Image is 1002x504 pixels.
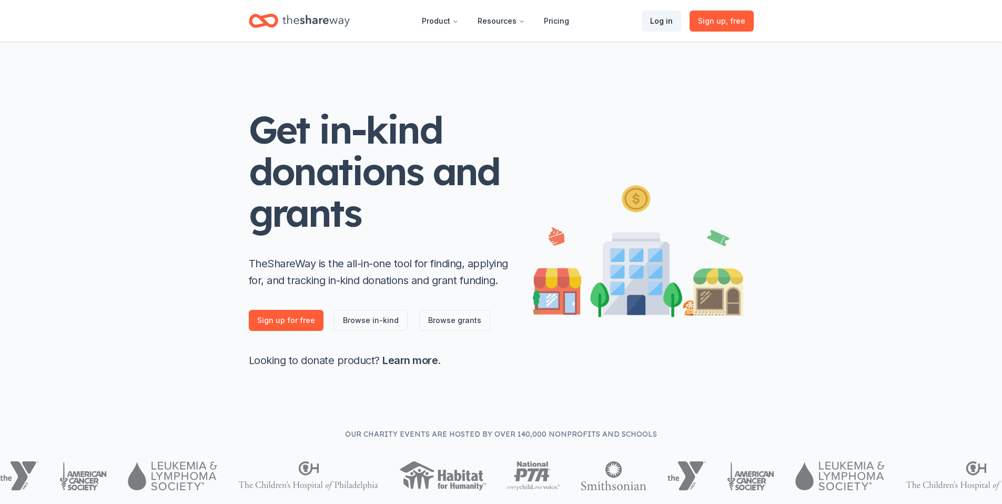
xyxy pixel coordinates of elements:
img: Habitat for Humanity [399,461,486,490]
img: National PTA [507,461,560,490]
a: Browse grants [419,310,490,331]
nav: Main [413,8,578,33]
img: YMCA [667,461,706,490]
span: , free [726,16,745,25]
p: TheShareWay is the all-in-one tool for finding, applying for, and tracking in-kind donations and ... [249,255,512,289]
img: Smithsonian [581,461,646,490]
a: Pricing [535,11,578,32]
img: Leukemia & Lymphoma Society [795,461,884,490]
img: American Cancer Society [59,461,107,490]
img: Leukemia & Lymphoma Society [128,461,217,490]
a: Sign up, free [690,11,754,32]
a: Log in [642,11,681,32]
span: Sign up [698,15,745,27]
button: Product [413,11,467,32]
p: Looking to donate product? . [249,352,512,369]
img: The Children's Hospital of Philadelphia [238,461,378,490]
button: Resources [469,11,533,32]
h1: Get in-kind donations and grants [249,109,512,234]
img: American Cancer Society [727,461,775,490]
a: Browse in-kind [334,310,408,331]
a: Home [249,8,350,33]
img: Illustration for landing page [533,181,743,317]
a: Sign up for free [249,310,323,331]
a: Learn more [382,354,438,367]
